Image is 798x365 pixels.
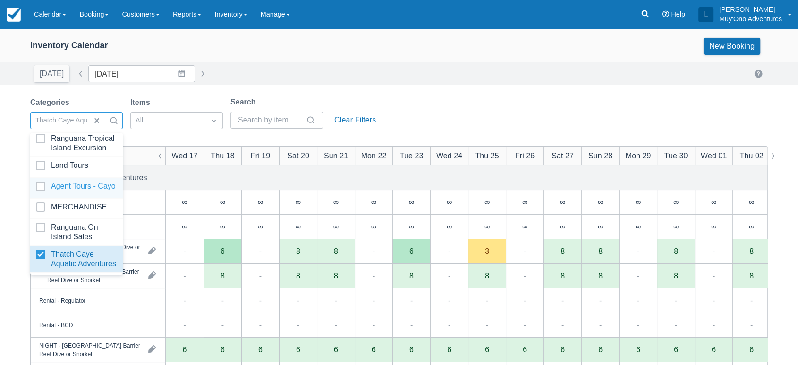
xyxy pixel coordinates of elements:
div: - [448,295,450,306]
div: 6 [560,346,565,353]
div: Wed 24 [436,150,462,161]
div: ∞ [258,198,263,206]
div: 8 [334,272,338,279]
div: ∞ [636,223,641,230]
span: Help [671,10,685,18]
div: - [750,295,753,306]
div: - [524,270,526,281]
div: 6 [581,338,619,362]
div: - [373,319,375,330]
div: 6 [392,338,430,362]
div: - [297,319,299,330]
input: Date [88,65,195,82]
div: 3 [485,247,489,255]
div: - [524,245,526,257]
button: [DATE] [34,65,69,82]
div: Fri 19 [251,150,270,161]
div: ∞ [619,190,657,215]
div: ∞ [522,223,527,230]
span: Dropdown icon [209,116,219,125]
div: ∞ [657,215,695,239]
div: 6 [619,338,657,362]
div: 6 [279,338,317,362]
div: ∞ [447,223,452,230]
div: 6 [409,346,414,353]
div: ∞ [166,190,204,215]
div: ∞ [317,215,355,239]
div: 6 [657,338,695,362]
div: 6 [258,346,263,353]
div: Sat 27 [552,150,574,161]
div: ∞ [598,198,603,206]
div: Sun 21 [324,150,348,161]
label: Items [130,97,154,108]
div: ∞ [392,215,430,239]
div: ∞ [166,215,204,239]
div: ∞ [468,190,506,215]
div: 6 [523,346,527,353]
div: - [335,319,337,330]
div: 8 [598,272,603,279]
div: - [448,319,450,330]
div: ∞ [182,223,187,230]
div: 6 [732,338,770,362]
div: 6 [430,338,468,362]
div: Thu 18 [211,150,234,161]
div: Mon 22 [361,150,387,161]
div: Rental - BCD [39,321,73,329]
div: 8 [598,247,603,255]
div: - [183,245,186,257]
div: 6 [447,346,451,353]
i: Help [662,11,669,17]
div: Inventory Calendar [30,40,108,51]
div: - [373,245,375,257]
div: - [259,319,262,330]
div: ∞ [204,190,241,215]
div: ∞ [241,190,279,215]
div: ∞ [749,223,754,230]
div: PM - [GEOGRAPHIC_DATA] Barrier Reef Dive or Snorkel [47,267,141,284]
div: - [713,245,715,257]
div: ∞ [673,223,679,230]
div: 6 [695,338,732,362]
div: - [486,319,488,330]
div: ∞ [560,198,565,206]
div: - [448,245,450,257]
div: 8 [296,272,300,279]
div: 8 [221,272,225,279]
div: - [448,270,450,281]
div: 6 [543,338,581,362]
div: ∞ [409,223,414,230]
div: Mon 29 [626,150,651,161]
img: checkfront-main-nav-mini-logo.png [7,8,21,22]
div: ∞ [241,215,279,239]
input: Search by item [238,112,304,129]
div: - [637,245,639,257]
div: - [713,270,715,281]
div: ∞ [333,198,339,206]
div: ∞ [296,198,301,206]
div: - [297,295,299,306]
div: 6 [355,338,392,362]
p: Muy'Ono Adventures [719,14,782,24]
div: ∞ [392,190,430,215]
label: Categories [30,97,73,108]
div: - [524,295,526,306]
div: 6 [712,346,716,353]
div: ∞ [619,215,657,239]
div: NIGHT - [GEOGRAPHIC_DATA] Barrier Reef Dive or Snorkel [39,341,141,358]
div: - [410,295,413,306]
div: ∞ [220,198,225,206]
div: 8 [674,272,678,279]
div: ∞ [279,215,317,239]
div: - [561,319,564,330]
div: ∞ [409,198,414,206]
div: ∞ [673,198,679,206]
p: [PERSON_NAME] [719,5,782,14]
div: - [221,295,224,306]
div: ∞ [657,190,695,215]
div: ∞ [581,215,619,239]
div: Sun 28 [588,150,612,161]
div: 6 [166,338,204,362]
div: ∞ [484,223,490,230]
